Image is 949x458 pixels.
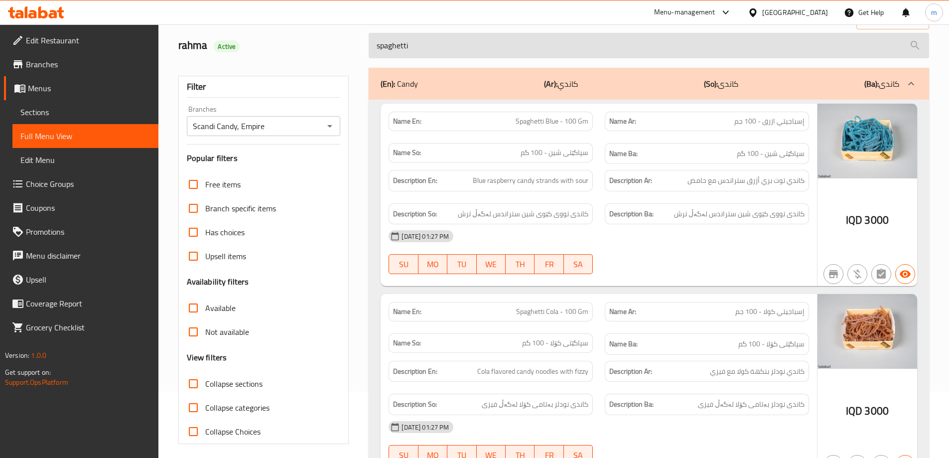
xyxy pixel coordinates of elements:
span: IQD [846,210,862,230]
span: Full Menu View [20,130,150,142]
strong: Name Ba: [609,148,638,160]
h3: View filters [187,352,227,363]
span: إسباجيتي كولا - 100 جم [735,306,805,317]
a: Upsell [4,268,158,292]
strong: Name Ba: [609,338,638,350]
span: Coupons [26,202,150,214]
span: IQD [846,401,862,421]
p: کاندی [704,78,738,90]
span: Spaghetti Cola - 100 Gm [516,306,588,317]
span: Upsell [26,274,150,286]
span: Version: [5,349,29,362]
strong: Name So: [393,338,421,348]
span: m [931,7,937,18]
span: Choice Groups [26,178,150,190]
p: Candy [381,78,418,90]
span: 3000 [864,401,889,421]
button: Purchased item [847,264,867,284]
strong: Description So: [393,208,437,220]
strong: Name En: [393,306,421,317]
span: Spaghetti Blue - 100 Gm [516,116,588,127]
a: Coverage Report [4,292,158,315]
span: کاندی نودلز بەتامی کۆلا لەگەڵ فیزی [698,398,805,411]
input: search [369,33,929,58]
span: Promotions [26,226,150,238]
span: Upsell items [205,250,246,262]
a: Sections [12,100,158,124]
span: Available [205,302,236,314]
strong: Name En: [393,116,421,127]
b: (Ba): [864,76,879,91]
button: WE [477,254,506,274]
a: Support.OpsPlatform [5,376,68,389]
strong: Description Ar: [609,365,652,378]
div: [GEOGRAPHIC_DATA] [762,7,828,18]
strong: Description Ar: [609,174,652,187]
strong: Description Ba: [609,398,654,411]
button: Not has choices [871,264,891,284]
button: SU [389,254,418,274]
a: Grocery Checklist [4,315,158,339]
span: سپاگێتی شین - 100 گم [737,148,805,160]
span: Get support on: [5,366,51,379]
span: Active [214,42,240,51]
div: Menu-management [654,6,715,18]
a: Choice Groups [4,172,158,196]
span: Has choices [205,226,245,238]
span: Menu disclaimer [26,250,150,262]
span: سپاگێتی کۆلا - 100 گم [522,338,588,348]
strong: Name So: [393,148,421,158]
a: Coupons [4,196,158,220]
a: Edit Restaurant [4,28,158,52]
span: Edit Restaurant [26,34,150,46]
button: Not branch specific item [823,264,843,284]
span: Grocery Checklist [26,321,150,333]
a: Menus [4,76,158,100]
span: SU [393,257,414,272]
span: Branches [26,58,150,70]
b: (Ar): [544,76,557,91]
img: Scandi_Candy_Spaghetti_bl638911265288009560.jpg [817,104,917,178]
span: WE [481,257,502,272]
span: FR [539,257,559,272]
span: [DATE] 01:27 PM [398,423,453,432]
span: Sections [20,106,150,118]
button: MO [418,254,447,274]
span: MO [422,257,443,272]
h2: rahma [178,38,357,53]
span: کاندی تووی کێوی شین ستراندس لەگەڵ ترش [674,208,805,220]
strong: Name Ar: [609,116,636,127]
button: FR [535,254,563,274]
span: 3000 [864,210,889,230]
span: Blue raspberry candy strands with sour [473,174,588,187]
span: Free items [205,178,241,190]
span: سپاگێتی کۆلا - 100 گم [738,338,805,350]
button: Available [895,264,915,284]
strong: Description En: [393,365,437,378]
strong: Description En: [393,174,437,187]
b: (En): [381,76,395,91]
h3: Popular filters [187,153,341,164]
span: TU [451,257,472,272]
strong: Name Ar: [609,306,636,317]
span: Cola flavored candy noodles with fizzy [477,365,588,378]
img: Scandi_Candy_spaghetti_co638911266496007862.jpg [817,294,917,369]
a: Menu disclaimer [4,244,158,268]
div: (En): Candy(Ar):كاندي(So):کاندی(Ba):کاندی [369,68,929,100]
span: Branch specific items [205,202,276,214]
span: Coverage Report [26,298,150,309]
a: Branches [4,52,158,76]
a: Full Menu View [12,124,158,148]
span: Collapse categories [205,402,270,414]
span: کاندی نودلز بەتامی کۆلا لەگەڵ فیزی [482,398,588,411]
h3: Availability filters [187,276,249,288]
span: [DATE] 01:27 PM [398,232,453,241]
span: SA [568,257,589,272]
span: Edit Menu [20,154,150,166]
div: Filter [187,76,341,98]
span: سپاگێتی شین - 100 گم [521,148,588,158]
a: Promotions [4,220,158,244]
button: SA [564,254,593,274]
button: TU [447,254,476,274]
span: كاندي توت بري أزرق ستراندس مع حامض [687,174,805,187]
